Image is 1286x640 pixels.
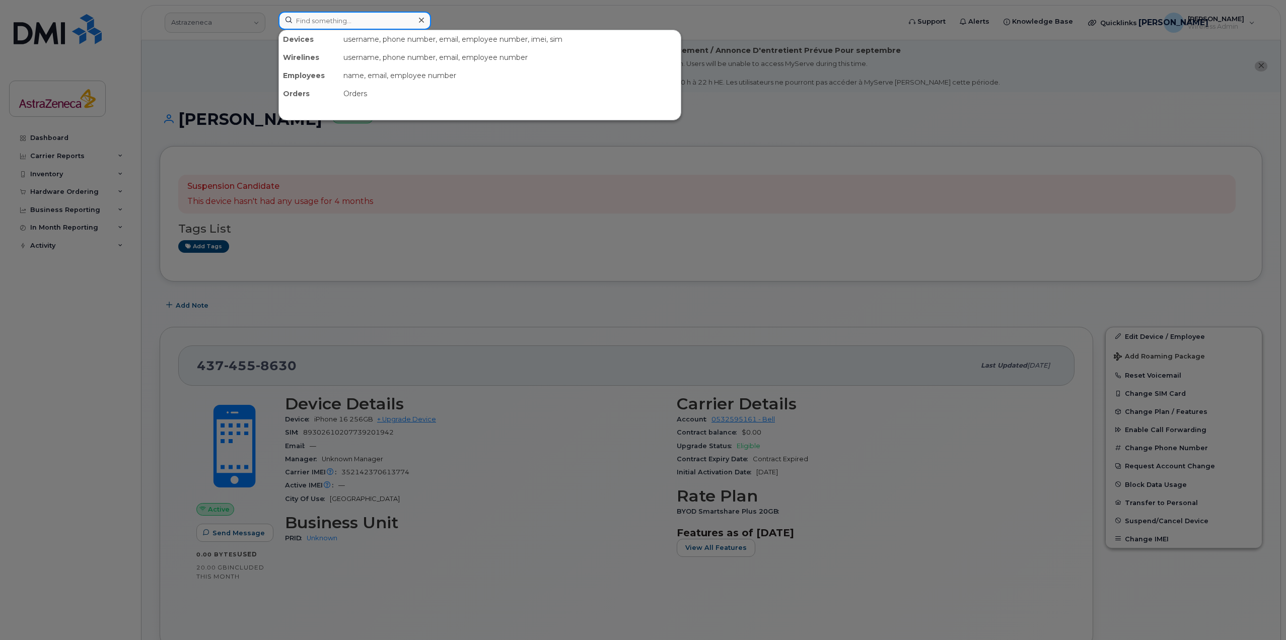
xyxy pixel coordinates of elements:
[279,30,339,48] div: Devices
[279,85,339,103] div: Orders
[339,66,681,85] div: name, email, employee number
[279,48,339,66] div: Wirelines
[279,66,339,85] div: Employees
[339,48,681,66] div: username, phone number, email, employee number
[339,30,681,48] div: username, phone number, email, employee number, imei, sim
[339,85,681,103] div: Orders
